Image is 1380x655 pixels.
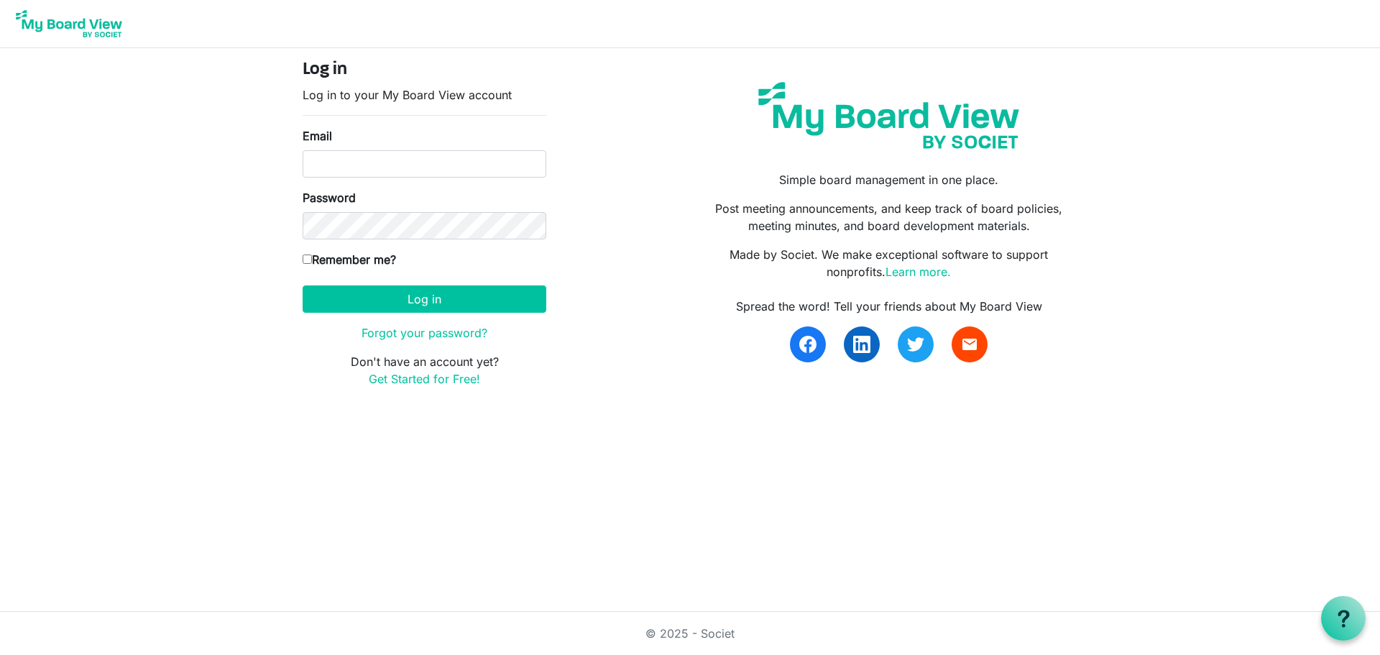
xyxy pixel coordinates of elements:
a: Forgot your password? [362,326,487,340]
a: Learn more. [885,265,951,279]
p: Made by Societ. We make exceptional software to support nonprofits. [701,246,1077,280]
button: Log in [303,285,546,313]
a: Get Started for Free! [369,372,480,386]
label: Email [303,127,332,145]
h4: Log in [303,60,546,81]
span: email [961,336,978,353]
div: Spread the word! Tell your friends about My Board View [701,298,1077,315]
img: my-board-view-societ.svg [747,71,1030,160]
img: My Board View Logo [11,6,126,42]
img: facebook.svg [799,336,816,353]
label: Remember me? [303,251,396,268]
a: email [952,326,988,362]
label: Password [303,189,356,206]
img: linkedin.svg [853,336,870,353]
p: Post meeting announcements, and keep track of board policies, meeting minutes, and board developm... [701,200,1077,234]
a: © 2025 - Societ [645,626,735,641]
p: Log in to your My Board View account [303,86,546,104]
input: Remember me? [303,255,312,264]
img: twitter.svg [907,336,924,353]
p: Simple board management in one place. [701,171,1077,188]
p: Don't have an account yet? [303,353,546,388]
